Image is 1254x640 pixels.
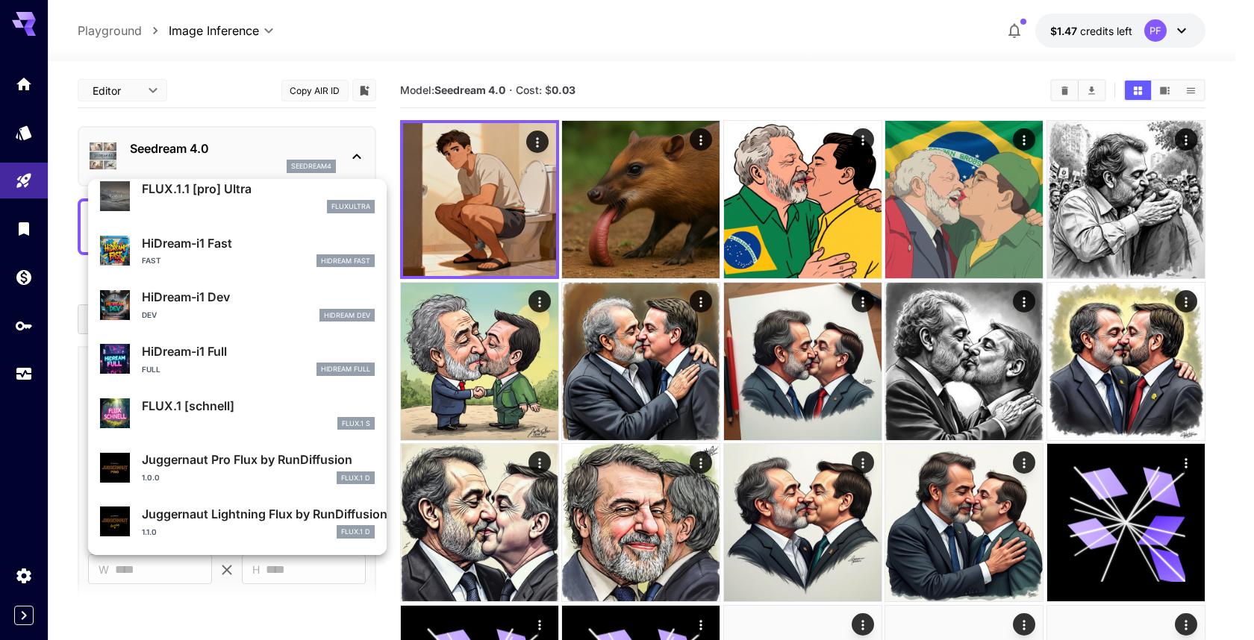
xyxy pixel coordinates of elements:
div: HiDream-i1 FastFastHiDream Fast [100,228,375,274]
p: fluxultra [331,201,370,212]
p: Full [142,364,160,375]
div: HiDream-i1 DevDevHiDream Dev [100,282,375,327]
p: FLUX.1 D [341,473,370,483]
p: HiDream Full [321,364,370,374]
p: HiDream Fast [321,256,370,266]
div: FLUX.1 [schnell]FLUX.1 S [100,391,375,436]
p: FLUX.1 S [342,418,370,429]
p: HiDream Dev [324,310,370,321]
p: Juggernaut Pro Flux by RunDiffusion [142,451,375,468]
p: FLUX.1 [schnell] [142,397,375,415]
p: HiDream-i1 Full [142,342,375,360]
div: FLUX.1.1 [pro] Ultrafluxultra [100,174,375,219]
p: Juggernaut Lightning Flux by RunDiffusion [142,505,375,523]
p: FLUX.1.1 [pro] Ultra [142,180,375,198]
p: FLUX.1 D [341,527,370,537]
div: Juggernaut Pro Flux by RunDiffusion1.0.0FLUX.1 D [100,445,375,490]
p: Fast [142,255,161,266]
p: 1.1.0 [142,527,157,538]
div: Juggernaut Lightning Flux by RunDiffusion1.1.0FLUX.1 D [100,499,375,545]
p: 1.0.0 [142,472,160,483]
div: HiDream-i1 FullFullHiDream Full [100,336,375,382]
p: Dev [142,310,157,321]
p: HiDream-i1 Dev [142,288,375,306]
p: HiDream-i1 Fast [142,234,375,252]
